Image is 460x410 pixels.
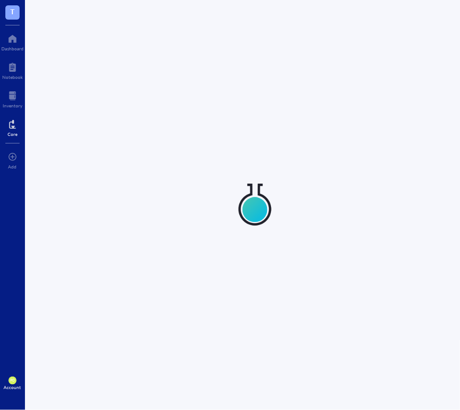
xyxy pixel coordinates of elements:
a: Notebook [2,60,23,80]
span: T [10,6,15,17]
a: Inventory [3,89,22,108]
div: Core [8,131,17,137]
div: Account [4,385,21,390]
a: Core [8,117,17,137]
div: Notebook [2,74,23,80]
div: Add [8,164,17,169]
div: Dashboard [1,46,24,51]
div: Inventory [3,103,22,108]
span: PO [10,379,15,383]
a: Dashboard [1,32,24,51]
